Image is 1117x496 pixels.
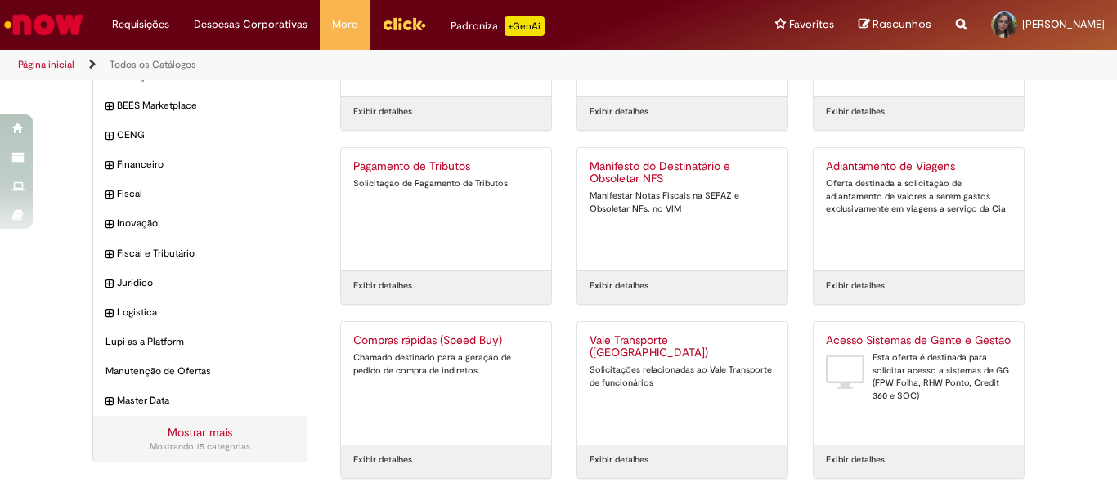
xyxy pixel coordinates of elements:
span: Despesas Corporativas [194,16,307,33]
h2: Pagamento de Tributos [353,160,539,173]
span: Requisições [112,16,169,33]
div: expandir categoria Inovação Inovação [93,208,307,239]
div: Mostrando 15 categorias [105,440,294,454]
span: BEES Marketplace [117,99,294,113]
a: Exibir detalhes [590,105,648,118]
div: expandir categoria Logistica Logistica [93,297,307,328]
div: Solicitações relacionadas ao Vale Transporte de funcionários [590,364,775,389]
h2: Acesso Sistemas de Gente e Gestão [826,334,1012,347]
i: expandir categoria Inovação [105,217,113,233]
a: Pagamento de Tributos Solicitação de Pagamento de Tributos [341,148,551,270]
a: Página inicial [18,58,74,71]
div: Solicitação de Pagamento de Tributos [353,177,539,190]
a: Acesso Sistemas de Gente e Gestão Acesso Sistemas de Gente e Gestão Esta oferta é destinada para ... [814,322,1024,445]
h2: Vale Transporte (VT) [590,334,775,360]
a: Exibir detalhes [590,454,648,467]
div: Lupi as a Platform [93,327,307,357]
div: Padroniza [451,16,545,36]
i: expandir categoria Fiscal [105,187,113,203]
p: +GenAi [505,16,545,36]
span: CENG [117,128,294,142]
div: expandir categoria Fiscal e Tributário Fiscal e Tributário [93,239,307,269]
i: expandir categoria CENG [105,128,113,145]
a: Rascunhos [859,17,931,33]
img: Acesso Sistemas de Gente e Gestão [826,351,864,392]
a: Exibir detalhes [353,454,412,467]
a: Exibir detalhes [353,105,412,118]
span: Master Data [117,394,294,408]
a: Adiantamento de Viagens Oferta destinada à solicitação de adiantamento de valores a serem gastos ... [814,148,1024,270]
i: expandir categoria Logistica [105,306,113,322]
a: Compras rápidas (Speed Buy) Chamado destinado para a geração de pedido de compra de indiretos. [341,322,551,445]
span: Rascunhos [873,16,931,32]
i: expandir categoria Financeiro [105,158,113,174]
span: Favoritos [789,16,834,33]
div: Chamado destinado para a geração de pedido de compra de indiretos. [353,351,539,377]
span: Manutenção de Ofertas [105,364,294,378]
span: Jurídico [117,276,294,290]
a: Vale Transporte ([GEOGRAPHIC_DATA]) Solicitações relacionadas ao Vale Transporte de funcionários [577,322,787,445]
h2: Adiantamento de Viagens [826,160,1012,173]
a: Exibir detalhes [826,279,885,293]
span: Fiscal [117,187,294,201]
a: Exibir detalhes [826,454,885,467]
a: Exibir detalhes [826,105,885,118]
div: expandir categoria Financeiro Financeiro [93,150,307,180]
i: expandir categoria Jurídico [105,276,113,293]
i: expandir categoria Master Data [105,394,113,410]
span: Logistica [117,306,294,319]
div: Manifestar Notas Fiscais na SEFAZ e Obsoletar NFs. no VIM [590,190,775,215]
a: Mostrar mais [168,425,232,440]
a: Exibir detalhes [353,279,412,293]
div: expandir categoria CENG CENG [93,120,307,150]
ul: Trilhas de página [12,50,733,80]
span: Fiscal e Tributário [117,247,294,261]
div: expandir categoria Master Data Master Data [93,386,307,416]
span: Inovação [117,217,294,230]
a: Todos os Catálogos [110,58,196,71]
span: More [332,16,357,33]
div: Manutenção de Ofertas [93,356,307,387]
div: Esta oferta é destinada para solicitar acesso a sistemas de GG (FPW Folha, RHW Ponto, Credit 360 ... [826,351,1012,403]
h2: Manifesto do Destinatário e Obsoletar NFS [590,160,775,186]
img: click_logo_yellow_360x200.png [382,11,426,36]
span: Financeiro [117,158,294,172]
div: Oferta destinada à solicitação de adiantamento de valores a serem gastos exclusivamente em viagen... [826,177,1012,216]
div: expandir categoria Fiscal Fiscal [93,179,307,209]
i: expandir categoria BEES Marketplace [105,99,113,115]
span: [PERSON_NAME] [1022,17,1105,31]
img: ServiceNow [2,8,86,41]
div: expandir categoria BEES Marketplace BEES Marketplace [93,91,307,121]
div: expandir categoria Jurídico Jurídico [93,268,307,298]
a: Exibir detalhes [590,279,648,293]
a: Manifesto do Destinatário e Obsoletar NFS Manifestar Notas Fiscais na SEFAZ e Obsoletar NFs. no VIM [577,148,787,270]
h2: Compras rápidas (Speed Buy) [353,334,539,347]
span: Lupi as a Platform [105,335,294,349]
i: expandir categoria Fiscal e Tributário [105,247,113,263]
